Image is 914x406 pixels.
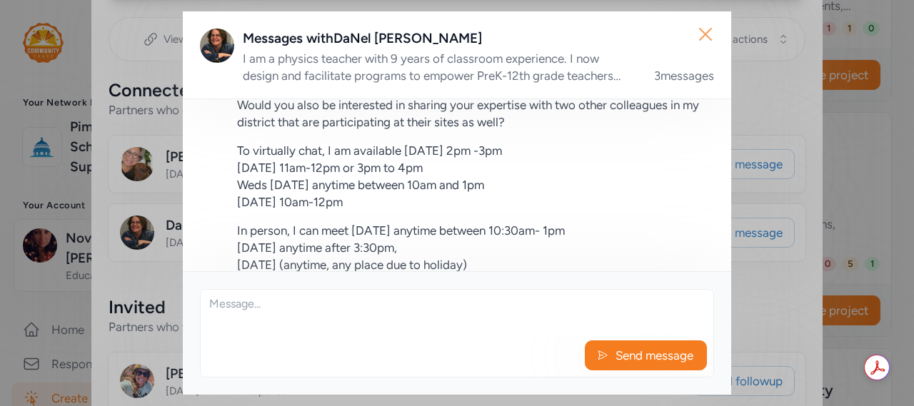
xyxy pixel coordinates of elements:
[243,29,714,49] div: Messages with DaNel [PERSON_NAME]
[237,142,714,210] p: To virtually chat, I am available [DATE] 2pm -3pm [DATE] 11am-12pm or 3pm to 4pm Weds [DATE] anyt...
[614,347,695,364] span: Send message
[585,340,707,370] button: Send message
[243,50,637,84] div: I am a physics teacher with 9 years of classroom experience. I now design and facilitate programs...
[654,67,714,84] div: 3 messages
[237,96,714,131] p: Would you also be interested in sharing your expertise with two other colleagues in my district t...
[200,29,234,63] img: Avatar
[237,222,714,273] p: In person, I can meet [DATE] anytime between 10:30am- 1pm [DATE] anytime after 3:30pm, [DATE] (an...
